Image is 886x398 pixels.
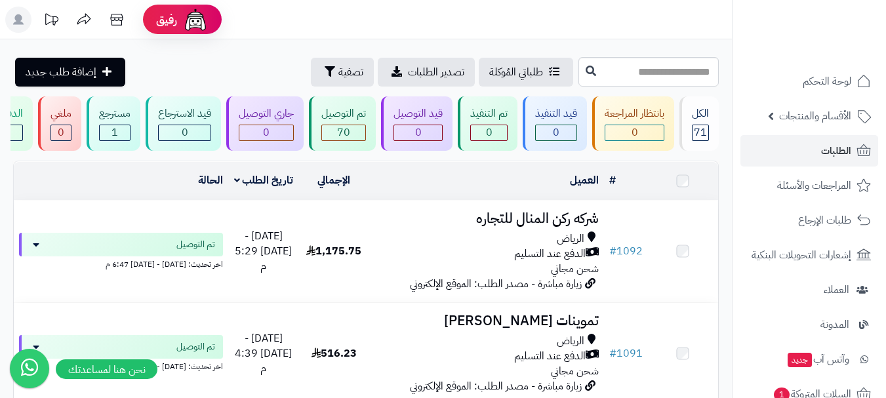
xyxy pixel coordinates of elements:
a: ملغي 0 [35,96,84,151]
span: 1 [111,125,118,140]
div: ملغي [50,106,71,121]
span: تم التوصيل [176,340,215,353]
a: العميل [570,172,599,188]
span: إضافة طلب جديد [26,64,96,80]
span: الدفع عند التسليم [514,349,586,364]
span: الرياض [557,334,584,349]
a: المدونة [740,309,878,340]
h3: شركه ركن المنال للتجاره [374,211,599,226]
img: ai-face.png [182,7,209,33]
a: إشعارات التحويلات البنكية [740,239,878,271]
span: تم التوصيل [176,238,215,251]
span: زيارة مباشرة - مصدر الطلب: الموقع الإلكتروني [410,378,582,394]
div: 0 [51,125,71,140]
div: تم التوصيل [321,106,366,121]
span: شحن مجاني [551,363,599,379]
a: قيد التنفيذ 0 [520,96,590,151]
a: #1091 [609,346,643,361]
div: 0 [536,125,576,140]
span: المراجعات والأسئلة [777,176,851,195]
span: [DATE] - [DATE] 4:39 م [235,330,292,376]
span: 0 [415,125,422,140]
a: تصدير الطلبات [378,58,475,87]
div: الكل [692,106,709,121]
a: قيد التوصيل 0 [378,96,455,151]
a: تحديثات المنصة [35,7,68,36]
a: #1092 [609,243,643,259]
span: 0 [58,125,64,140]
div: 0 [471,125,507,140]
span: المدونة [820,315,849,334]
a: طلبات الإرجاع [740,205,878,236]
span: 0 [182,125,188,140]
a: الإجمالي [317,172,350,188]
a: الطلبات [740,135,878,167]
div: 0 [159,125,211,140]
span: شحن مجاني [551,261,599,277]
span: 0 [632,125,638,140]
a: العملاء [740,274,878,306]
span: 0 [486,125,493,140]
span: الدفع عند التسليم [514,247,586,262]
span: وآتس آب [786,350,849,368]
div: 0 [239,125,293,140]
div: اخر تحديث: [DATE] - [DATE] 2:58 م [19,359,223,372]
div: مسترجع [99,106,131,121]
div: اخر تحديث: [DATE] - [DATE] 6:47 م [19,256,223,270]
a: إضافة طلب جديد [15,58,125,87]
span: # [609,346,616,361]
div: 0 [605,125,664,140]
a: قيد الاسترجاع 0 [143,96,224,151]
span: الأقسام والمنتجات [779,107,851,125]
a: تم التوصيل 70 [306,96,378,151]
div: قيد التوصيل [393,106,443,121]
a: تم التنفيذ 0 [455,96,520,151]
div: 70 [322,125,365,140]
span: # [609,243,616,259]
span: رفيق [156,12,177,28]
span: 70 [337,125,350,140]
div: قيد الاسترجاع [158,106,211,121]
span: الرياض [557,231,584,247]
span: إشعارات التحويلات البنكية [752,246,851,264]
span: 71 [694,125,707,140]
button: تصفية [311,58,374,87]
a: الكل71 [677,96,721,151]
span: العملاء [824,281,849,299]
a: جاري التوصيل 0 [224,96,306,151]
span: طلباتي المُوكلة [489,64,543,80]
a: بانتظار المراجعة 0 [590,96,677,151]
div: تم التنفيذ [470,106,508,121]
a: # [609,172,616,188]
a: مسترجع 1 [84,96,143,151]
span: 516.23 [312,346,357,361]
h3: تموينات [PERSON_NAME] [374,313,599,328]
span: لوحة التحكم [803,72,851,90]
span: زيارة مباشرة - مصدر الطلب: الموقع الإلكتروني [410,276,582,292]
a: تاريخ الطلب [234,172,294,188]
span: تصفية [338,64,363,80]
div: قيد التنفيذ [535,106,577,121]
span: طلبات الإرجاع [798,211,851,229]
span: 0 [263,125,270,140]
a: الحالة [198,172,223,188]
a: طلباتي المُوكلة [479,58,573,87]
div: 0 [394,125,442,140]
span: 1,175.75 [306,243,361,259]
div: بانتظار المراجعة [605,106,664,121]
span: 0 [553,125,559,140]
a: وآتس آبجديد [740,344,878,375]
a: لوحة التحكم [740,66,878,97]
span: جديد [788,353,812,367]
div: 1 [100,125,130,140]
span: تصدير الطلبات [408,64,464,80]
span: [DATE] - [DATE] 5:29 م [235,228,292,274]
a: المراجعات والأسئلة [740,170,878,201]
div: جاري التوصيل [239,106,294,121]
span: الطلبات [821,142,851,160]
